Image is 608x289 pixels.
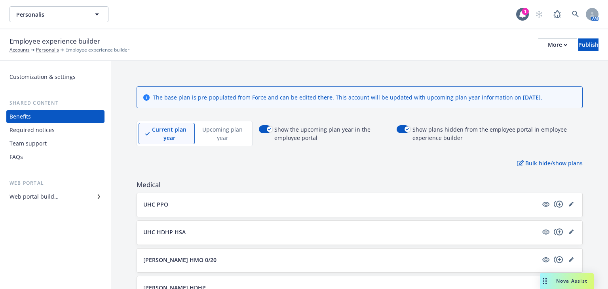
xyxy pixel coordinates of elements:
[540,273,594,289] button: Nova Assist
[554,199,563,209] a: copyPlus
[9,46,30,54] a: Accounts
[554,227,563,237] a: copyPlus
[6,190,104,203] a: Web portal builder
[540,273,550,289] div: Drag to move
[538,38,577,51] button: More
[9,6,108,22] button: Personalis
[153,94,318,101] span: The base plan is pre-populated from Force and can be edited
[531,6,547,22] a: Start snowing
[548,39,567,51] div: More
[6,151,104,163] a: FAQs
[566,199,576,209] a: editPencil
[9,36,100,46] span: Employee experience builder
[566,255,576,264] a: editPencil
[143,200,538,209] button: UHC PPO
[332,94,523,101] span: . This account will be updated with upcoming plan year information on
[6,110,104,123] a: Benefits
[9,137,47,150] div: Team support
[517,159,583,167] p: Bulk hide/show plans
[541,227,551,237] a: visible
[578,38,598,51] button: Publish
[523,94,542,101] span: [DATE] .
[137,180,583,189] span: Medical
[578,39,598,51] div: Publish
[9,190,59,203] div: Web portal builder
[541,255,551,264] a: visible
[549,6,565,22] a: Report a Bug
[143,256,538,264] button: [PERSON_NAME] HMO 0/20
[201,125,243,142] p: Upcoming plan year
[554,255,563,264] a: copyPlus
[9,151,23,163] div: FAQs
[9,71,76,83] div: Customization & settings
[318,94,332,101] a: there
[143,228,538,236] button: UHC HDHP HSA
[6,179,104,187] div: Web portal
[16,10,85,19] span: Personalis
[9,110,31,123] div: Benefits
[150,125,188,142] p: Current plan year
[36,46,59,54] a: Personalis
[9,124,55,136] div: Required notices
[143,200,168,209] p: UHC PPO
[522,8,529,15] div: 1
[556,278,587,284] span: Nova Assist
[143,228,186,236] p: UHC HDHP HSA
[412,125,583,142] span: Show plans hidden from the employee portal in employee experience builder
[541,199,551,209] a: visible
[6,99,104,107] div: Shared content
[6,71,104,83] a: Customization & settings
[568,6,583,22] a: Search
[566,227,576,237] a: editPencil
[6,124,104,136] a: Required notices
[6,137,104,150] a: Team support
[274,125,391,142] span: Show the upcoming plan year in the employee portal
[143,256,217,264] p: [PERSON_NAME] HMO 0/20
[65,46,129,54] span: Employee experience builder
